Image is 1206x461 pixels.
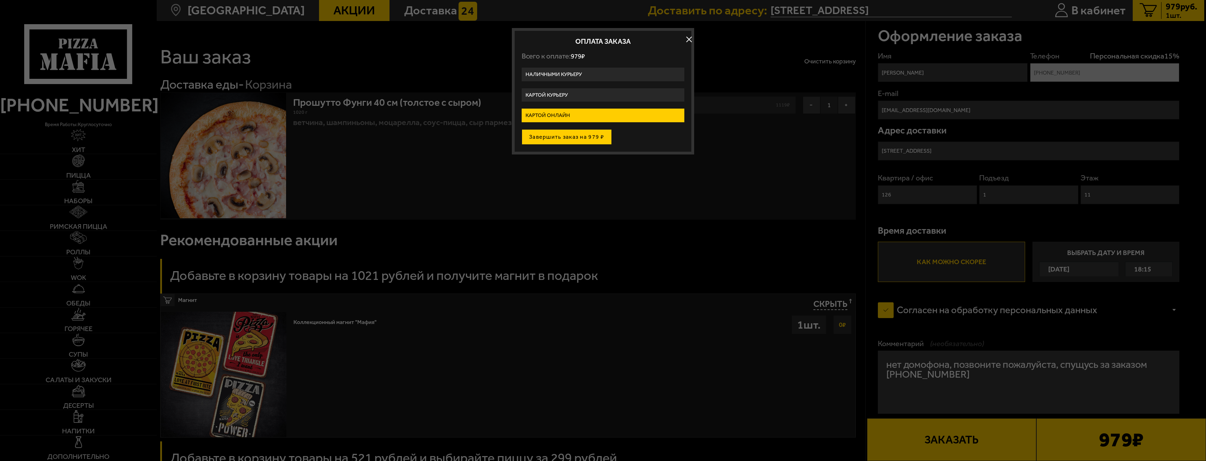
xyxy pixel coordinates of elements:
[522,109,684,122] label: Картой онлайн
[522,68,684,81] label: Наличными курьеру
[522,52,684,61] p: Всего к оплате:
[522,38,684,45] h2: Оплата заказа
[522,88,684,102] label: Картой курьеру
[571,52,585,60] span: 979 ₽
[522,129,612,145] button: Завершить заказ на 979 ₽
